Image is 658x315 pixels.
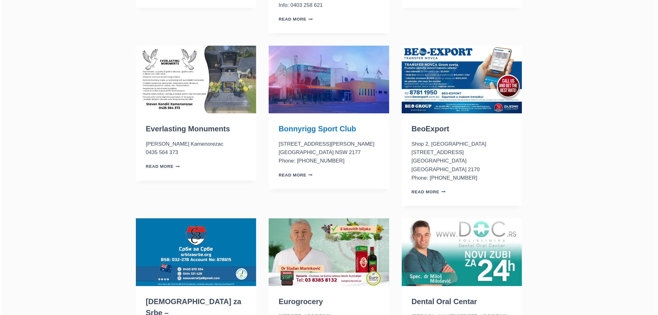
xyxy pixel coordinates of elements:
img: Dental Oral Centar [402,218,522,286]
img: Eurogrocery [269,218,389,286]
a: BeoExport [412,125,449,133]
a: Dental Oral Centar [412,297,477,306]
a: Bonnyrigg Sport Club [279,125,356,133]
img: Srbi za Srbe – Australia [136,218,256,286]
a: Eurogrocery [279,297,323,306]
a: Read More [279,173,313,177]
a: Read More [279,17,313,21]
p: [PERSON_NAME] Kamenorezac 0435 564 373 [146,140,246,157]
img: Bonnyrigg Sport Club [269,45,389,113]
img: BeoExport [402,45,522,113]
a: Read More [146,164,180,169]
a: Everlasting Monuments [146,125,230,133]
a: Read More [412,190,446,194]
img: Everlasting Monuments [136,45,256,113]
p: [STREET_ADDRESS][PERSON_NAME] [GEOGRAPHIC_DATA] NSW 2177 Phone: [PHONE_NUMBER] [279,140,379,165]
p: Shop 2, [GEOGRAPHIC_DATA] [STREET_ADDRESS] [GEOGRAPHIC_DATA] [GEOGRAPHIC_DATA] 2170 Phone: [PHONE... [412,140,512,182]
